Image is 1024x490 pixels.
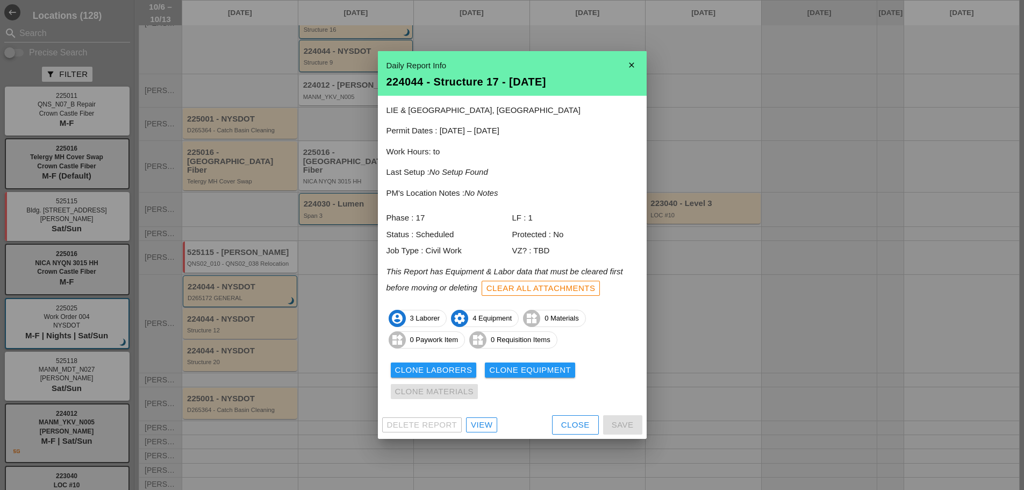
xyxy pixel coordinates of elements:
[389,331,406,349] i: widgets
[621,54,642,76] i: close
[386,187,638,200] p: PM's Location Notes :
[489,364,571,377] div: Clone Equipment
[386,60,638,72] div: Daily Report Info
[471,419,492,431] div: View
[389,310,447,327] span: 3 Laborer
[386,229,512,241] div: Status : Scheduled
[470,331,557,349] span: 0 Requisition Items
[552,415,599,435] button: Close
[485,363,575,378] button: Clone Equipment
[389,331,465,349] span: 0 Paywork Item
[386,245,512,257] div: Job Type : Civil Work
[512,245,638,257] div: VZ? : TBD
[386,104,638,117] p: LIE & [GEOGRAPHIC_DATA], [GEOGRAPHIC_DATA]
[452,310,518,327] span: 4 Equipment
[386,267,623,292] i: This Report has Equipment & Labor data that must be cleared first before moving or deleting
[523,310,540,327] i: widgets
[512,212,638,224] div: LF : 1
[486,282,596,295] div: Clear All Attachments
[386,146,638,158] p: Work Hours: to
[524,310,585,327] span: 0 Materials
[389,310,406,327] i: account_circle
[469,331,486,349] i: widgets
[429,167,488,176] i: No Setup Found
[464,188,498,197] i: No Notes
[451,310,468,327] i: settings
[512,229,638,241] div: Protected : No
[561,419,590,431] div: Close
[386,212,512,224] div: Phase : 17
[386,76,638,87] div: 224044 - Structure 17 - [DATE]
[386,125,638,137] p: Permit Dates : [DATE] – [DATE]
[386,166,638,179] p: Last Setup :
[466,417,497,432] a: View
[391,363,477,378] button: Clone Laborers
[395,364,472,377] div: Clone Laborers
[482,281,600,296] button: Clear All Attachments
